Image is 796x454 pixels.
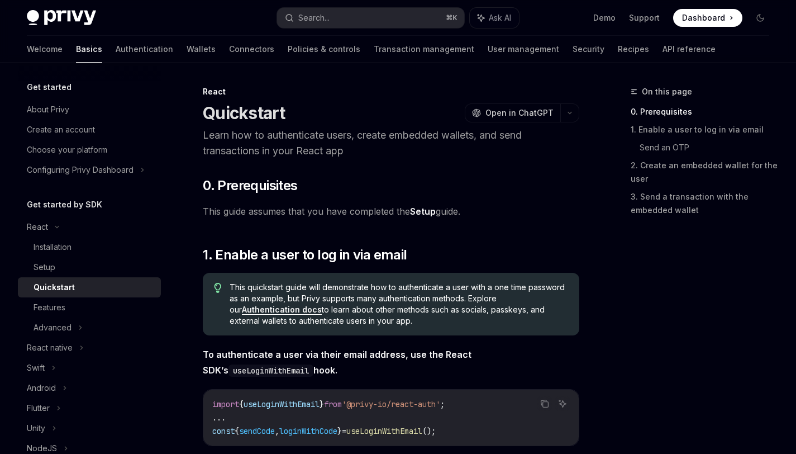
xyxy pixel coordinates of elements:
[239,426,275,436] span: sendCode
[275,426,279,436] span: ,
[320,399,324,409] span: }
[214,283,222,293] svg: Tip
[27,361,45,375] div: Swift
[203,177,297,195] span: 0. Prerequisites
[631,121,778,139] a: 1. Enable a user to log in via email
[203,127,579,159] p: Learn how to authenticate users, create embedded wallets, and send transactions in your React app
[440,399,445,409] span: ;
[618,36,649,63] a: Recipes
[485,107,554,119] span: Open in ChatGPT
[593,12,616,23] a: Demo
[229,36,274,63] a: Connectors
[27,198,102,211] h5: Get started by SDK
[187,36,216,63] a: Wallets
[34,281,75,294] div: Quickstart
[751,9,769,27] button: Toggle dark mode
[346,426,422,436] span: useLoginWithEmail
[203,204,579,219] span: This guide assumes that you have completed the guide.
[374,36,474,63] a: Transaction management
[537,396,552,411] button: Copy the contents from the code block
[228,365,313,377] code: useLoginWithEmail
[27,341,73,354] div: React native
[34,240,72,254] div: Installation
[18,277,161,297] a: Quickstart
[18,297,161,318] a: Features
[27,143,107,157] div: Choose your platform
[27,10,96,26] img: dark logo
[18,120,161,140] a: Create an account
[342,426,346,436] span: =
[34,261,55,274] div: Setup
[18,100,161,120] a: About Privy
[640,139,778,157] a: Send an OTP
[27,422,45,435] div: Unity
[27,401,50,415] div: Flutter
[18,140,161,160] a: Choose your platform
[631,157,778,188] a: 2. Create an embedded wallet for the user
[203,246,407,264] span: 1. Enable a user to log in via email
[27,81,72,94] h5: Get started
[203,103,285,123] h1: Quickstart
[34,321,72,334] div: Advanced
[203,86,579,97] div: React
[631,103,778,121] a: 0. Prerequisites
[76,36,102,63] a: Basics
[410,206,436,217] a: Setup
[212,426,235,436] span: const
[682,12,725,23] span: Dashboard
[629,12,660,23] a: Support
[27,163,134,177] div: Configuring Privy Dashboard
[470,8,519,28] button: Ask AI
[337,426,342,436] span: }
[631,188,778,219] a: 3. Send a transaction with the embedded wallet
[27,36,63,63] a: Welcome
[203,349,471,376] strong: To authenticate a user via their email address, use the React SDK’s hook.
[18,257,161,277] a: Setup
[235,426,239,436] span: {
[116,36,173,63] a: Authentication
[277,8,464,28] button: Search...⌘K
[27,123,95,136] div: Create an account
[242,305,322,315] a: Authentication docs
[422,426,436,436] span: ();
[573,36,604,63] a: Security
[212,399,239,409] span: import
[342,399,440,409] span: '@privy-io/react-auth'
[239,399,244,409] span: {
[27,220,48,234] div: React
[18,237,161,257] a: Installation
[298,11,330,25] div: Search...
[27,103,69,116] div: About Privy
[662,36,716,63] a: API reference
[324,399,342,409] span: from
[673,9,742,27] a: Dashboard
[288,36,360,63] a: Policies & controls
[555,396,570,411] button: Ask AI
[230,282,569,327] span: This quickstart guide will demonstrate how to authenticate a user with a one time password as an ...
[212,413,226,423] span: ...
[642,85,692,98] span: On this page
[244,399,320,409] span: useLoginWithEmail
[489,12,511,23] span: Ask AI
[446,13,457,22] span: ⌘ K
[279,426,337,436] span: loginWithCode
[488,36,559,63] a: User management
[34,301,65,314] div: Features
[465,103,560,122] button: Open in ChatGPT
[27,381,56,395] div: Android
